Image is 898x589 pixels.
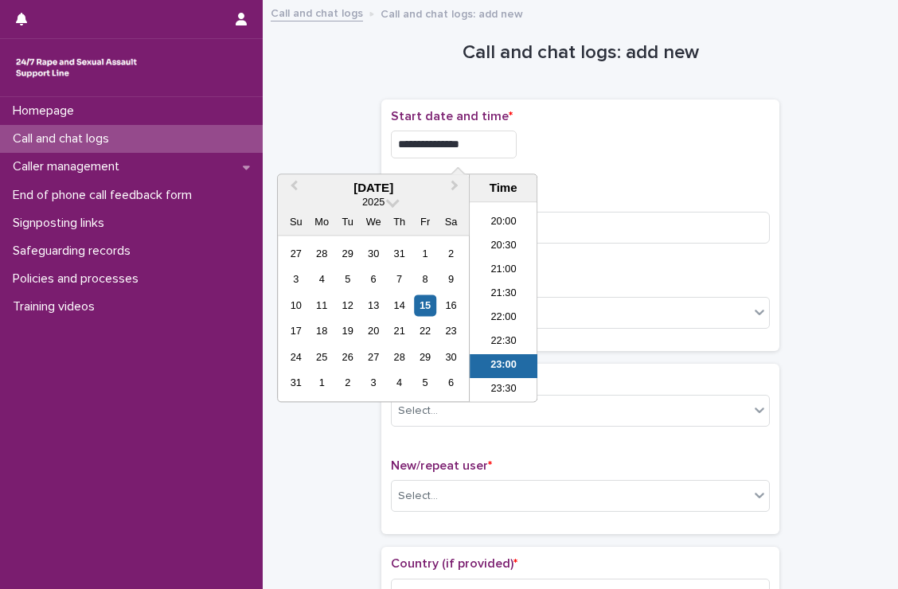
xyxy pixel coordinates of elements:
span: 2025 [362,197,385,209]
div: Choose Sunday, August 24th, 2025 [285,346,306,368]
div: Choose Sunday, August 3rd, 2025 [285,269,306,291]
div: Choose Sunday, August 10th, 2025 [285,294,306,316]
div: Choose Thursday, September 4th, 2025 [388,373,410,394]
div: Choose Saturday, August 23rd, 2025 [440,321,462,342]
div: Choose Friday, August 1st, 2025 [415,243,436,264]
div: Su [285,212,306,233]
div: Choose Wednesday, August 20th, 2025 [363,321,385,342]
div: Choose Friday, August 15th, 2025 [415,294,436,316]
div: Choose Thursday, August 14th, 2025 [388,294,410,316]
div: Choose Saturday, August 16th, 2025 [440,294,462,316]
button: Previous Month [279,176,305,201]
li: 22:00 [470,307,537,331]
div: Mo [311,212,333,233]
div: Sa [440,212,462,233]
div: Choose Friday, August 8th, 2025 [415,269,436,291]
div: Choose Monday, August 4th, 2025 [311,269,333,291]
div: Choose Wednesday, August 27th, 2025 [363,346,385,368]
div: Choose Friday, August 22nd, 2025 [415,321,436,342]
div: Choose Tuesday, September 2nd, 2025 [337,373,358,394]
div: Tu [337,212,358,233]
div: Choose Sunday, August 31st, 2025 [285,373,306,394]
div: Choose Monday, August 18th, 2025 [311,321,333,342]
p: Policies and processes [6,271,151,287]
li: 23:00 [470,355,537,379]
div: Select... [398,403,438,419]
div: Choose Monday, September 1st, 2025 [311,373,333,394]
li: 23:30 [470,379,537,403]
div: Choose Tuesday, August 12th, 2025 [337,294,358,316]
li: 20:00 [470,212,537,236]
li: 22:30 [470,331,537,355]
span: Country (if provided) [391,557,517,570]
li: 21:30 [470,283,537,307]
p: Call and chat logs [6,131,122,146]
div: We [363,212,385,233]
div: Choose Saturday, September 6th, 2025 [440,373,462,394]
div: Choose Saturday, August 9th, 2025 [440,269,462,291]
div: Choose Wednesday, August 6th, 2025 [363,269,385,291]
div: Choose Wednesday, August 13th, 2025 [363,294,385,316]
div: Choose Sunday, July 27th, 2025 [285,243,306,264]
div: Choose Monday, August 25th, 2025 [311,346,333,368]
div: Choose Tuesday, August 26th, 2025 [337,346,358,368]
div: [DATE] [278,181,469,195]
li: 20:30 [470,236,537,259]
div: Choose Monday, July 28th, 2025 [311,243,333,264]
h1: Call and chat logs: add new [381,41,779,64]
div: Choose Friday, September 5th, 2025 [415,373,436,394]
p: Training videos [6,299,107,314]
img: rhQMoQhaT3yELyF149Cw [13,52,140,84]
div: Choose Tuesday, August 5th, 2025 [337,269,358,291]
div: Choose Friday, August 29th, 2025 [415,346,436,368]
div: Choose Thursday, August 28th, 2025 [388,346,410,368]
div: Fr [415,212,436,233]
div: Choose Tuesday, August 19th, 2025 [337,321,358,342]
div: Choose Wednesday, July 30th, 2025 [363,243,385,264]
div: Time [474,181,533,195]
div: Choose Saturday, August 2nd, 2025 [440,243,462,264]
p: Safeguarding records [6,244,143,259]
span: New/repeat user [391,459,492,472]
a: Call and chat logs [271,3,363,21]
div: Choose Monday, August 11th, 2025 [311,294,333,316]
p: End of phone call feedback form [6,188,205,203]
p: Homepage [6,103,87,119]
div: Choose Thursday, August 21st, 2025 [388,321,410,342]
p: Call and chat logs: add new [381,4,523,21]
div: Choose Saturday, August 30th, 2025 [440,346,462,368]
div: Choose Sunday, August 17th, 2025 [285,321,306,342]
li: 21:00 [470,259,537,283]
p: Signposting links [6,216,117,231]
div: Choose Thursday, August 7th, 2025 [388,269,410,291]
div: month 2025-08 [283,241,464,396]
span: Start date and time [391,110,513,123]
div: Choose Tuesday, July 29th, 2025 [337,243,358,264]
button: Next Month [443,176,469,201]
div: Choose Wednesday, September 3rd, 2025 [363,373,385,394]
p: Caller management [6,159,132,174]
div: Select... [398,488,438,505]
div: Th [388,212,410,233]
div: Choose Thursday, July 31st, 2025 [388,243,410,264]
